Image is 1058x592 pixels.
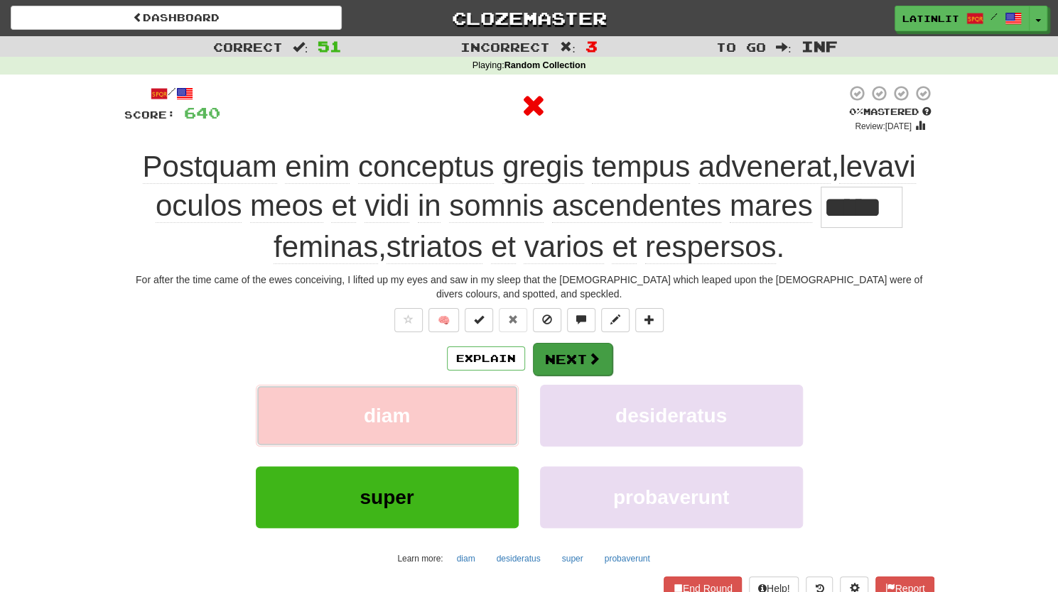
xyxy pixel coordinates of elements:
[285,150,350,184] span: enim
[331,189,356,223] span: et
[274,230,378,264] span: feminas
[592,150,690,184] span: tempus
[601,308,630,332] button: Edit sentence (alt+d)
[533,343,612,376] button: Next
[428,308,459,332] button: 🧠
[489,548,549,569] button: desideratus
[491,230,516,264] span: et
[256,466,519,528] button: super
[124,273,934,301] div: For after the time came of the ewes conceiving, I lifted up my eyes and saw in my sleep that the ...
[990,11,998,21] span: /
[184,104,220,121] span: 640
[839,150,915,184] span: levavi
[502,150,583,184] span: gregis
[397,554,443,564] small: Learn more:
[156,189,242,223] span: oculos
[274,230,784,264] span: , .
[213,40,283,54] span: Correct
[364,405,410,427] span: diam
[849,106,863,117] span: 0 %
[143,150,916,222] span: ,
[613,486,729,508] span: probaverunt
[358,150,494,184] span: conceptus
[363,6,694,31] a: Clozemaster
[504,60,586,70] strong: Random Collection
[776,41,792,53] span: :
[143,150,277,184] span: Postquam
[418,189,441,223] span: in
[124,84,220,102] div: /
[567,308,595,332] button: Discuss sentence (alt+u)
[560,41,576,53] span: :
[645,230,776,264] span: respersos
[256,385,519,446] button: diam
[895,6,1030,31] a: latinlit /
[552,189,721,223] span: ascendentes
[801,38,837,55] span: Inf
[524,230,603,264] span: varios
[250,189,323,223] span: meos
[465,308,493,332] button: Set this sentence to 100% Mastered (alt+m)
[597,548,658,569] button: probaverunt
[716,40,766,54] span: To go
[293,41,308,53] span: :
[460,40,550,54] span: Incorrect
[730,189,813,223] span: mares
[585,38,598,55] span: 3
[846,106,934,119] div: Mastered
[447,346,525,371] button: Explain
[11,6,342,30] a: Dashboard
[698,150,831,184] span: advenerat
[554,548,591,569] button: super
[365,189,409,223] span: vidi
[612,230,637,264] span: et
[360,486,414,508] span: super
[449,189,544,223] span: somnis
[533,308,561,332] button: Ignore sentence (alt+i)
[635,308,664,332] button: Add to collection (alt+a)
[855,121,912,131] small: Review: [DATE]
[902,12,959,25] span: latinlit
[540,385,803,446] button: desideratus
[394,308,423,332] button: Favorite sentence (alt+f)
[318,38,342,55] span: 51
[540,466,803,528] button: probaverunt
[448,548,482,569] button: diam
[499,308,527,332] button: Reset to 0% Mastered (alt+r)
[387,230,482,264] span: striatos
[124,109,176,121] span: Score:
[615,405,727,427] span: desideratus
